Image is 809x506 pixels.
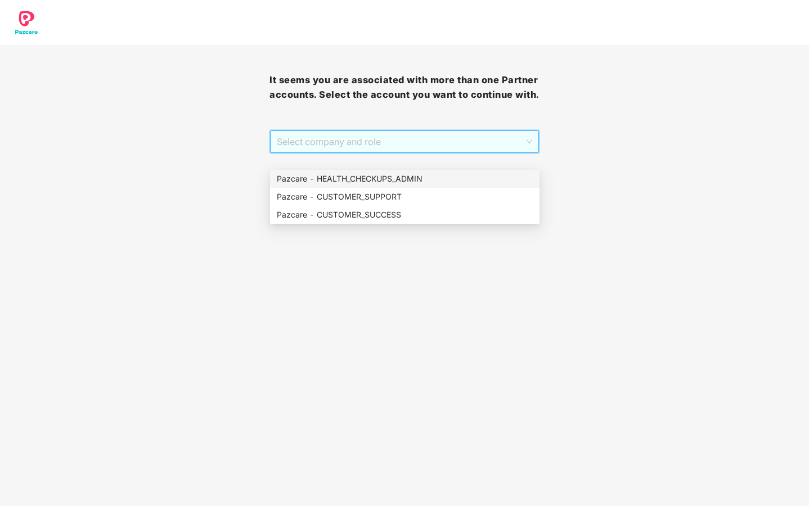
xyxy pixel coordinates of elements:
[269,73,539,102] h3: It seems you are associated with more than one Partner accounts. Select the account you want to c...
[277,173,533,185] div: Pazcare - HEALTH_CHECKUPS_ADMIN
[277,131,532,152] span: Select company and role
[277,209,533,221] div: Pazcare - CUSTOMER_SUCCESS
[270,170,540,188] div: Pazcare - HEALTH_CHECKUPS_ADMIN
[277,191,533,203] div: Pazcare - CUSTOMER_SUPPORT
[270,188,540,206] div: Pazcare - CUSTOMER_SUPPORT
[270,206,540,224] div: Pazcare - CUSTOMER_SUCCESS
